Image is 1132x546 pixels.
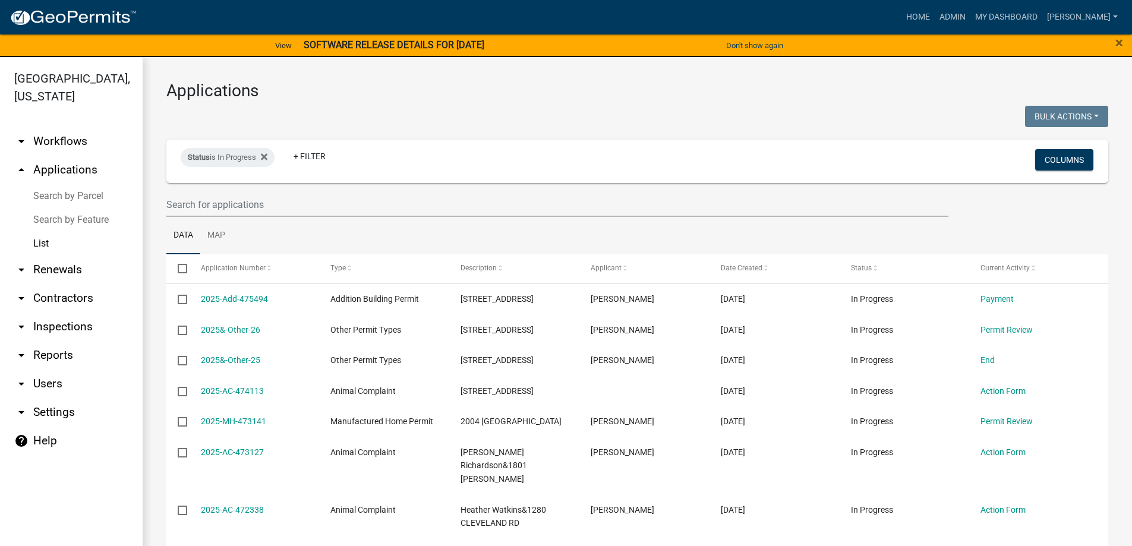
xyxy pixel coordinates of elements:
[851,294,893,304] span: In Progress
[201,505,264,515] a: 2025-AC-472338
[201,325,260,334] a: 2025&-Other-26
[201,264,266,272] span: Application Number
[188,153,210,162] span: Status
[330,447,396,457] span: Animal Complaint
[839,254,969,283] datatable-header-cell: Status
[14,291,29,305] i: arrow_drop_down
[980,294,1014,304] a: Payment
[1115,34,1123,51] span: ×
[330,325,401,334] span: Other Permit Types
[166,192,948,217] input: Search for applications
[591,325,654,334] span: Tammie
[851,325,893,334] span: In Progress
[461,325,534,334] span: 640 GA HWY 128
[1025,106,1108,127] button: Bulk Actions
[461,505,546,528] span: Heather Watkins&1280 CLEVELAND RD
[980,325,1033,334] a: Permit Review
[14,263,29,277] i: arrow_drop_down
[330,294,419,304] span: Addition Building Permit
[14,434,29,448] i: help
[461,355,534,365] span: 260 DEERWOOD CIR
[980,447,1026,457] a: Action Form
[591,264,622,272] span: Applicant
[201,294,268,304] a: 2025-Add-475494
[710,254,840,283] datatable-header-cell: Date Created
[330,416,433,426] span: Manufactured Home Permit
[201,355,260,365] a: 2025&-Other-25
[721,355,745,365] span: 09/05/2025
[449,254,579,283] datatable-header-cell: Description
[721,325,745,334] span: 09/05/2025
[181,148,275,167] div: is In Progress
[980,416,1033,426] a: Permit Review
[1035,149,1093,171] button: Columns
[14,405,29,419] i: arrow_drop_down
[721,264,762,272] span: Date Created
[969,254,1099,283] datatable-header-cell: Current Activity
[851,447,893,457] span: In Progress
[721,36,788,55] button: Don't show again
[14,320,29,334] i: arrow_drop_down
[935,6,970,29] a: Admin
[461,416,562,426] span: 2004 City of Refuge Road
[461,264,497,272] span: Description
[980,386,1026,396] a: Action Form
[980,355,995,365] a: End
[201,447,264,457] a: 2025-AC-473127
[14,134,29,149] i: arrow_drop_down
[14,348,29,362] i: arrow_drop_down
[591,416,654,426] span: Charles Abbott
[461,294,534,304] span: 11667 GA HWY 42 S
[201,386,264,396] a: 2025-AC-474113
[851,505,893,515] span: In Progress
[1115,36,1123,50] button: Close
[461,386,534,396] span: Anonymous&203 Wellington Way
[284,146,335,167] a: + Filter
[189,254,319,283] datatable-header-cell: Application Number
[330,355,401,365] span: Other Permit Types
[201,416,266,426] a: 2025-MH-473141
[166,254,189,283] datatable-header-cell: Select
[851,386,893,396] span: In Progress
[14,163,29,177] i: arrow_drop_up
[330,505,396,515] span: Animal Complaint
[14,377,29,391] i: arrow_drop_down
[330,386,396,396] span: Animal Complaint
[166,217,200,255] a: Data
[851,416,893,426] span: In Progress
[461,447,527,484] span: Michelle Richardson&1801 HOLLIS RD
[591,447,654,457] span: Layla Kriz
[330,264,346,272] span: Type
[721,386,745,396] span: 09/05/2025
[591,294,654,304] span: Thomas Bush
[591,505,654,515] span: Layla Kriz
[721,294,745,304] span: 09/08/2025
[851,355,893,365] span: In Progress
[901,6,935,29] a: Home
[591,355,654,365] span: Tammie
[166,81,1108,101] h3: Applications
[319,254,449,283] datatable-header-cell: Type
[721,447,745,457] span: 09/03/2025
[721,505,745,515] span: 09/02/2025
[970,6,1042,29] a: My Dashboard
[980,505,1026,515] a: Action Form
[200,217,232,255] a: Map
[851,264,872,272] span: Status
[1042,6,1122,29] a: [PERSON_NAME]
[270,36,297,55] a: View
[579,254,710,283] datatable-header-cell: Applicant
[304,39,484,51] strong: SOFTWARE RELEASE DETAILS FOR [DATE]
[980,264,1030,272] span: Current Activity
[721,416,745,426] span: 09/03/2025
